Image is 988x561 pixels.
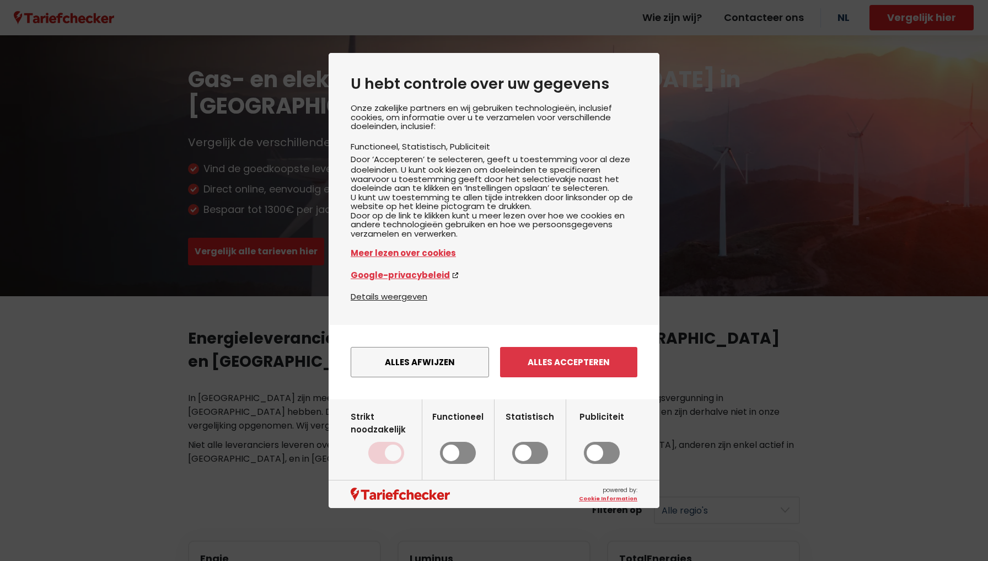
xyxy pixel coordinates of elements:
li: Statistisch [402,141,450,152]
a: Google-privacybeleid [351,269,637,281]
label: Publiciteit [579,410,624,464]
button: Alles afwijzen [351,347,489,377]
li: Functioneel [351,141,402,152]
span: powered by: [579,486,637,503]
label: Strikt noodzakelijk [351,410,422,464]
label: Statistisch [506,410,554,464]
a: Meer lezen over cookies [351,247,637,259]
button: Details weergeven [351,290,427,303]
img: logo [351,488,450,501]
label: Functioneel [432,410,484,464]
h2: U hebt controle over uw gegevens [351,75,637,93]
button: Alles accepteren [500,347,637,377]
div: menu [329,325,659,399]
li: Publiciteit [450,141,490,152]
a: Cookie Information [579,495,637,503]
div: Onze zakelijke partners en wij gebruiken technologieën, inclusief cookies, om informatie over u t... [351,104,637,290]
